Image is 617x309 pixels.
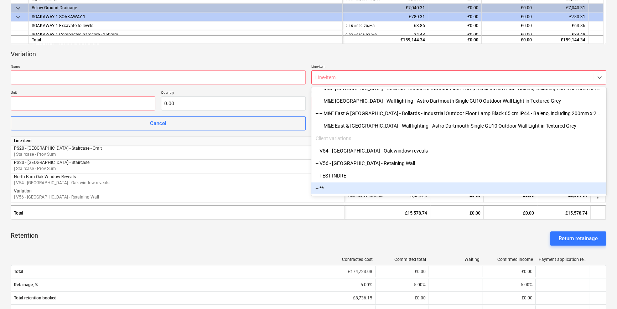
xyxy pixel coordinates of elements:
p: North Barn Oak Window Reveals [14,174,342,180]
p: PS20 - [GEOGRAPHIC_DATA] - Staircase - Omit [14,145,342,151]
span: Total retention booked [14,295,319,300]
div: 5.00% [482,279,535,290]
span: keyboard_arrow_down [14,13,22,21]
div: 34.48 [346,30,425,39]
div: SOAKAWAY 1 Compacted hardcore - 150mm [32,30,339,39]
div: £0.00 [375,266,429,277]
div: £63.86 [535,21,589,30]
div: 63.86 [346,21,425,30]
div: Client variations [311,133,606,144]
div: -- V56 - [GEOGRAPHIC_DATA] - Retaining Wall [311,158,606,169]
div: £7,040.31 [343,4,428,12]
div: £0.00 [482,12,535,21]
div: -- -- M&E East & [GEOGRAPHIC_DATA] - Wall lighting - Astro Dartmouth Single GU10 Outdoor Wall Lig... [311,120,606,132]
div: £159,144.34 [343,35,428,44]
div: Below Ground Drainage [32,4,339,12]
div: SOAKAWAY 1 Excavate to levels [32,21,339,30]
div: -- -- M&E East & South Barns - Wall lighting - Astro Dartmouth Single GU10 Outdoor Wall Light in ... [311,120,606,132]
p: Line-item [311,64,606,70]
p: Name [11,64,306,70]
div: £0.00 [482,35,535,44]
p: PS20 - [GEOGRAPHIC_DATA] - Staircase [14,160,342,166]
div: £0.00 [482,30,535,39]
p: Quantity [161,90,306,96]
div: -- r [311,195,606,206]
div: -- -- M&E North Barn - Bollards - Industrial Outdoor Floor Lamp Black 65 cm IP44 - Baleno, includ... [311,83,606,94]
div: £0.00 [484,205,537,220]
div: £174,723.08 [322,266,375,277]
p: Retention [11,231,38,246]
small: 2.15 × £29.70 / m3 [346,24,375,28]
span: Total [14,269,319,274]
div: Cancel [150,119,166,128]
button: Return retainage [550,231,606,246]
div: £0.00 [430,205,484,220]
div: £0.00 [482,266,535,277]
p: | Staircase - Prov Sum [14,166,342,172]
div: £0.00 [482,292,535,304]
div: £34.48 [535,30,589,39]
div: £0.00 [375,292,429,304]
span: keyboard_arrow_down [14,4,22,12]
div: -- TEST INDRE [311,170,606,181]
button: Cancel [11,116,306,130]
div: Confirmed income [485,257,533,262]
div: £159,144.34 [535,35,589,44]
span: Retainage, % [14,282,319,287]
p: Variation [11,50,36,58]
div: -- V56 - South Barn - Retaining Wall [311,158,606,169]
div: £0.00 [428,4,482,12]
div: Committed total [378,257,426,262]
div: £0.00 [428,35,482,44]
div: Payment application remaining [539,257,586,262]
div: £0.00 [482,4,535,12]
div: -- -- M&E East & [GEOGRAPHIC_DATA] - Bollards - Industrial Outdoor Floor Lamp Black 65 cm IP44 - ... [311,108,606,119]
div: -- -- M&E East & South Barns - Bollards - Industrial Outdoor Floor Lamp Black 65 cm IP44 - Baleno... [311,108,606,119]
div: £0.00 [428,21,482,30]
p: | V54 - [GEOGRAPHIC_DATA] - Oak window reveals [14,180,342,186]
div: Line-item [11,137,345,145]
p: | V56 - [GEOGRAPHIC_DATA] - Retaining Wall [14,195,342,201]
div: £780.31 [535,12,589,21]
div: -- -- M&E [GEOGRAPHIC_DATA] - Bollards - Industrial Outdoor Floor Lamp Black 65 cm IP44 - Baleno,... [311,83,606,94]
p: | Staircase - Prov Sum [14,152,342,158]
iframe: Chat Widget [581,275,617,309]
div: 5.00% [375,279,429,290]
small: 0.32 × £106.92 / m3 [346,33,377,37]
div: -- V54 - [GEOGRAPHIC_DATA] - Oak window reveals [311,145,606,156]
span: more_vert [593,191,602,200]
div: Total [29,35,343,44]
p: Unit [11,90,155,96]
div: £8,736.15 [322,292,375,304]
div: £15,578.74 [345,205,430,220]
div: Total [11,205,345,220]
div: Contracted cost [325,257,373,262]
div: 5.00% [322,279,375,290]
div: -- V54 - North Barn - Oak window reveals [311,145,606,156]
div: £15,578.74 [537,205,591,220]
div: -- -- M&E North Barn - Wall lighting - Astro Dartmouth Single GU10 Outdoor Wall Light in Textured... [311,95,606,107]
div: £0.00 [428,12,482,21]
div: £780.31 [343,12,428,21]
div: -- -- M&E [GEOGRAPHIC_DATA] - Wall lighting - Astro Dartmouth Single GU10 Outdoor Wall Light in T... [311,95,606,107]
p: Variation [14,188,342,194]
div: SOAKAWAY 1 SOAKAWAY 1 [32,12,339,21]
div: Waiting [432,257,479,262]
div: Return retainage [559,234,598,243]
div: £0.00 [428,30,482,39]
div: £0.00 [482,21,535,30]
div: £7,040.31 [535,4,589,12]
